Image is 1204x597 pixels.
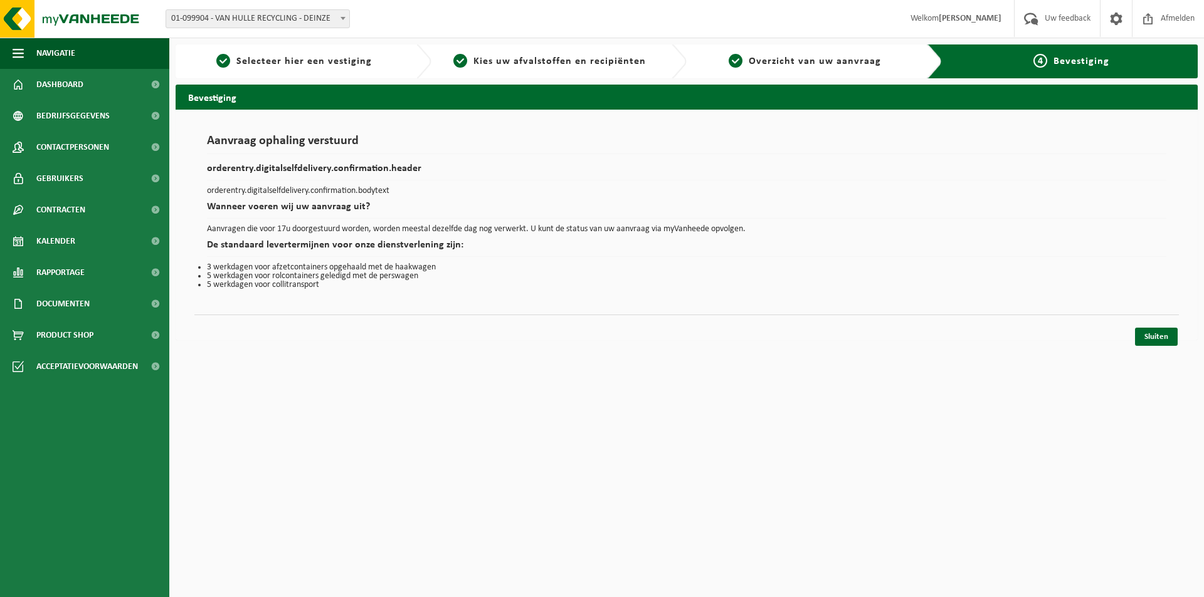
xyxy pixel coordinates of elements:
[693,54,917,69] a: 3Overzicht van uw aanvraag
[207,202,1166,219] h2: Wanneer voeren wij uw aanvraag uit?
[36,132,109,163] span: Contactpersonen
[207,263,1166,272] li: 3 werkdagen voor afzetcontainers opgehaald met de haakwagen
[207,225,1166,234] p: Aanvragen die voor 17u doorgestuurd worden, worden meestal dezelfde dag nog verwerkt. U kunt de s...
[207,272,1166,281] li: 5 werkdagen voor rolcontainers geledigd met de perswagen
[36,69,83,100] span: Dashboard
[207,187,1166,195] p: orderentry.digitalselfdelivery.confirmation.bodytext
[1053,56,1109,66] span: Bevestiging
[216,54,230,68] span: 1
[939,14,1001,23] strong: [PERSON_NAME]
[166,10,349,28] span: 01-099904 - VAN HULLE RECYCLING - DEINZE
[473,56,646,66] span: Kies uw afvalstoffen en recipiënten
[36,38,75,69] span: Navigatie
[438,54,662,69] a: 2Kies uw afvalstoffen en recipiënten
[207,240,1166,257] h2: De standaard levertermijnen voor onze dienstverlening zijn:
[176,85,1198,109] h2: Bevestiging
[729,54,742,68] span: 3
[453,54,467,68] span: 2
[166,9,350,28] span: 01-099904 - VAN HULLE RECYCLING - DEINZE
[36,351,138,382] span: Acceptatievoorwaarden
[1135,328,1178,346] a: Sluiten
[182,54,406,69] a: 1Selecteer hier een vestiging
[36,226,75,257] span: Kalender
[236,56,372,66] span: Selecteer hier een vestiging
[1033,54,1047,68] span: 4
[207,135,1166,154] h1: Aanvraag ophaling verstuurd
[36,257,85,288] span: Rapportage
[36,288,90,319] span: Documenten
[36,319,93,351] span: Product Shop
[207,281,1166,289] li: 5 werkdagen voor collitransport
[36,194,85,226] span: Contracten
[36,100,110,132] span: Bedrijfsgegevens
[36,163,83,194] span: Gebruikers
[207,164,1166,180] h2: orderentry.digitalselfdelivery.confirmation.header
[749,56,881,66] span: Overzicht van uw aanvraag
